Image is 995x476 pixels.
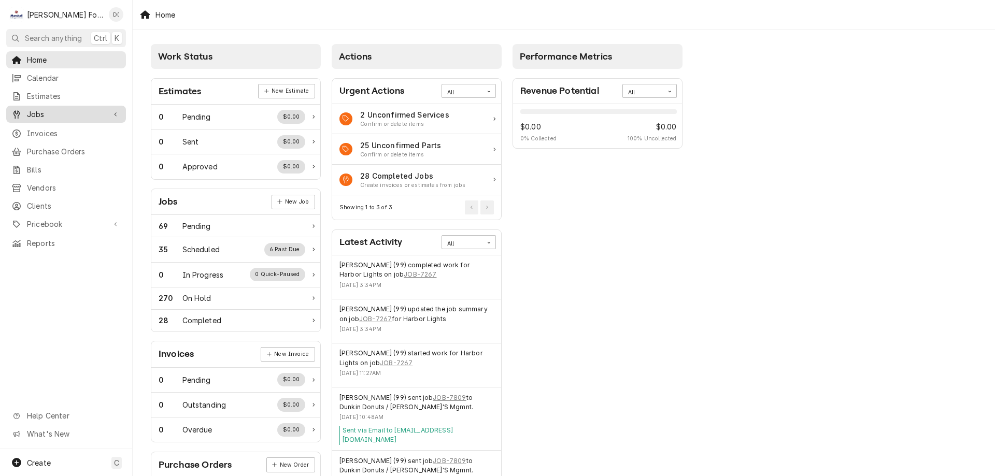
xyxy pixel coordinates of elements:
span: Pricebook [27,219,105,229]
div: Card Header [332,79,501,104]
span: K [115,33,119,44]
div: M [9,7,24,22]
div: Event String [339,393,494,412]
div: Card Data [513,104,682,149]
a: Work Status [151,237,320,262]
span: Home [27,54,121,65]
div: Current Page Details [339,204,392,212]
div: Work Status Count [159,269,182,280]
div: Work Status Count [159,424,182,435]
div: Card Data [151,368,320,442]
a: Work Status [151,287,320,310]
div: Work Status Count [159,244,182,255]
a: Work Status [151,368,320,393]
div: Event String [339,456,494,475]
a: Vendors [6,179,126,196]
span: $0.00 [628,121,677,132]
div: Work Status Supplemental Data [277,373,305,386]
span: Invoices [27,128,121,139]
a: Work Status [151,417,320,442]
div: Action Item Suggestion [360,181,465,190]
div: Derek Testa (81)'s Avatar [109,7,123,22]
div: Card Data [332,104,501,195]
span: Reports [27,238,121,249]
div: Work Status Title [182,161,218,172]
div: Event Details [339,393,494,445]
div: Card Link Button [261,347,315,362]
div: Card Column Content [513,69,683,178]
div: Event Message [339,426,494,445]
a: Work Status [151,215,320,237]
span: Purchase Orders [27,146,121,157]
div: Action Item [332,104,501,135]
div: Event [332,255,501,299]
div: Card Title [339,84,404,98]
div: Card Data [151,215,320,331]
div: Work Status Title [182,111,211,122]
div: Card Header [151,341,320,367]
div: [PERSON_NAME] Food Equipment Service [27,9,103,20]
a: Invoices [6,125,126,142]
div: Card Data [151,105,320,179]
a: Go to Pricebook [6,215,126,233]
div: Revenue Potential Collected [628,121,677,143]
div: D( [109,7,123,22]
span: 100 % Uncollected [628,135,677,143]
a: JOB-7267 [380,358,413,368]
div: Action Item Suggestion [360,151,441,159]
div: Event Details [339,305,494,337]
div: Work Status Title [182,221,211,232]
div: Card Title [159,195,178,209]
div: Card Title [520,84,599,98]
div: Event String [339,349,494,368]
span: Help Center [27,410,120,421]
div: Card Header [151,79,320,105]
div: Card Title [159,347,194,361]
div: Event Timestamp [339,281,494,290]
div: Card Title [339,235,402,249]
div: Work Status Title [182,424,212,435]
div: Card Title [159,84,201,98]
a: Work Status [151,393,320,417]
div: Event Timestamp [339,325,494,334]
a: JOB-7809 [433,393,466,402]
div: Event Details [339,261,494,293]
a: Action Item [332,134,501,165]
span: Search anything [25,33,82,44]
a: Purchase Orders [6,143,126,160]
div: Work Status Title [182,136,199,147]
div: Card Column Header [151,44,321,69]
div: Work Status [151,129,320,154]
div: Card Header [513,79,682,104]
div: Work Status Title [182,244,220,255]
a: Action Item [332,165,501,195]
a: Work Status [151,154,320,179]
div: Work Status Title [182,293,211,304]
div: Work Status Count [159,399,182,410]
div: Event [332,343,501,387]
div: Card Link Button [272,195,315,209]
div: All [447,89,477,97]
a: New Order [266,457,315,472]
div: Card Data Filter Control [442,84,496,97]
a: Work Status [151,105,320,129]
div: Work Status Count [159,136,182,147]
div: Card: Estimates [151,78,321,180]
span: Jobs [27,109,105,120]
div: All [447,240,477,248]
div: Card Data Filter Control [622,84,677,97]
div: Pagination Controls [463,200,494,214]
div: Work Status Supplemental Data [277,135,305,149]
div: Revenue Potential Collected [520,121,557,143]
div: Card Data Filter Control [442,235,496,249]
div: Work Status Supplemental Data [264,243,306,256]
span: C [114,457,119,468]
span: Work Status [158,51,212,62]
div: Action Item Suggestion [360,120,449,128]
button: Go to Previous Page [465,200,478,214]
